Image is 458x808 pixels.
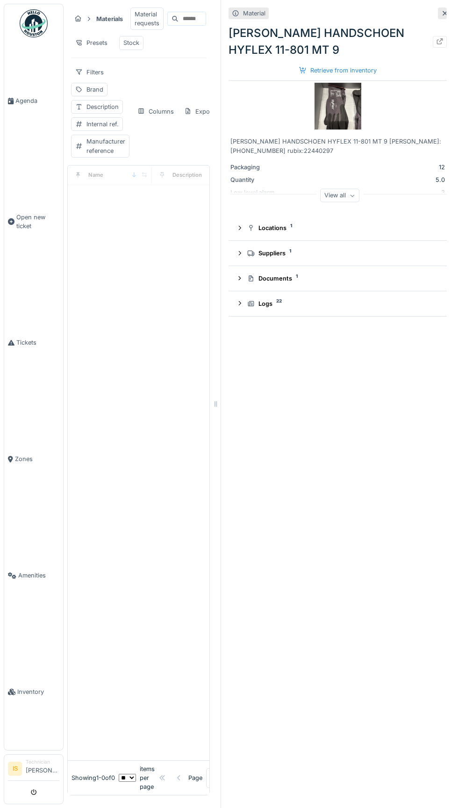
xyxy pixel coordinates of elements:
div: Documents [247,274,436,283]
div: Columns [133,105,178,118]
div: Export [180,105,218,118]
div: Packaging [230,163,301,172]
div: Description [86,102,119,111]
summary: Logs22 [232,295,443,312]
div: Manufacturer reference [86,137,125,155]
div: Presets [71,36,112,50]
div: Internal ref. [86,120,119,129]
li: [PERSON_NAME] [26,758,59,779]
span: Inventory [17,687,59,696]
span: Tickets [16,338,59,347]
div: Locations [247,224,436,232]
div: [PERSON_NAME] HANDSCHOEN HYFLEX 11-801 MT 9 [PERSON_NAME]:[PHONE_NUMBER] rubix:22440297 [230,137,445,155]
div: Retrieve from inventory [295,64,380,77]
summary: Suppliers1 [232,245,443,262]
a: Open new ticket [4,159,63,284]
a: IS Technician[PERSON_NAME] [8,758,59,781]
span: Zones [15,454,59,463]
span: Agenda [15,96,59,105]
img: ANSELL HANDSCHOEN HYFLEX 11-801 MT 9 [315,83,361,130]
div: Brand [86,85,103,94]
summary: Locations1 [232,219,443,237]
li: IS [8,762,22,776]
div: Material [243,9,265,18]
strong: Materials [93,14,127,23]
div: items per page [119,765,155,792]
div: Showing 1 - 0 of 0 [72,773,115,782]
div: Logs [247,299,436,308]
div: Filters [71,65,108,79]
a: Inventory [4,634,63,750]
div: Page [188,773,202,782]
div: 12 [304,163,445,172]
a: Amenities [4,517,63,634]
img: Badge_color-CXgf-gQk.svg [20,9,48,37]
div: View all [320,189,359,202]
a: Zones [4,401,63,517]
div: Suppliers [247,249,436,258]
div: Description [172,171,202,179]
div: Technician [26,758,59,765]
div: Name [88,171,103,179]
div: Quantity [230,175,301,184]
div: [PERSON_NAME] HANDSCHOEN HYFLEX 11-801 MT 9 [229,25,447,58]
a: Tickets [4,284,63,401]
a: Agenda [4,43,63,159]
div: 5.0 [304,175,445,184]
div: Material requests [130,7,164,30]
div: Stock [123,38,139,47]
span: Open new ticket [16,213,59,231]
span: Amenities [18,571,59,580]
summary: Documents1 [232,270,443,287]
